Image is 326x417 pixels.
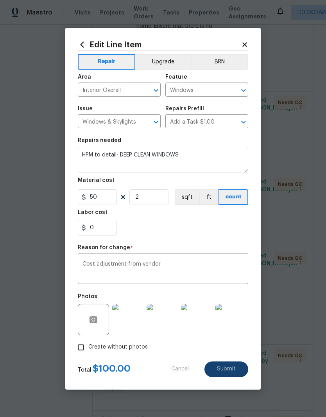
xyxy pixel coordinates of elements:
[78,106,93,111] h5: Issue
[238,85,249,96] button: Open
[199,189,219,205] button: ft
[78,54,135,70] button: Repair
[82,261,244,278] textarea: Cost adjustment from vendor
[78,245,130,250] h5: Reason for change
[78,138,121,143] h5: Repairs needed
[78,178,115,183] h5: Material cost
[191,54,248,70] button: BRN
[150,85,161,96] button: Open
[217,366,236,372] span: Submit
[165,74,187,80] h5: Feature
[238,117,249,128] button: Open
[78,365,131,374] div: Total
[93,364,131,373] span: $ 100.00
[159,361,201,377] button: Cancel
[204,361,248,377] button: Submit
[219,189,248,205] button: count
[78,294,97,299] h5: Photos
[88,343,148,351] span: Create without photos
[78,148,248,173] textarea: HPM to detail- DEEP CLEAN WINDOWS
[171,366,189,372] span: Cancel
[78,210,107,215] h5: Labor cost
[175,189,199,205] button: sqft
[135,54,191,70] button: Upgrade
[78,74,91,80] h5: Area
[78,40,241,49] h2: Edit Line Item
[165,106,204,111] h5: Repairs Prefill
[150,117,161,128] button: Open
